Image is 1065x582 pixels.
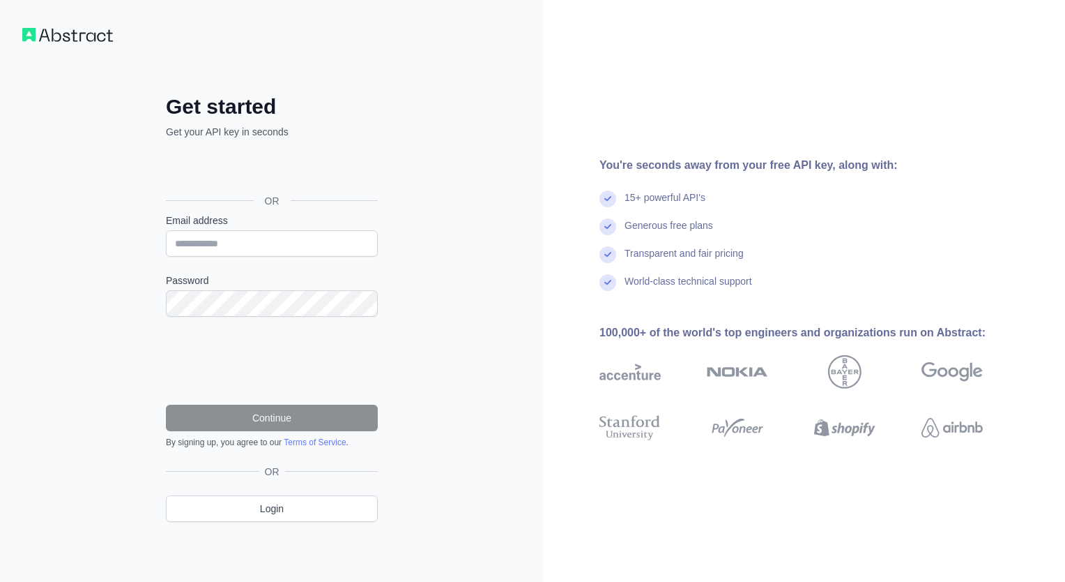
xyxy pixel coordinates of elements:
[599,218,616,235] img: check mark
[828,355,861,389] img: bayer
[259,465,285,479] span: OR
[707,355,768,389] img: nokia
[166,94,378,119] h2: Get started
[599,157,1027,174] div: You're seconds away from your free API key, along with:
[166,334,378,388] iframe: reCAPTCHA
[166,125,378,139] p: Get your API key in seconds
[625,218,713,246] div: Generous free plans
[284,438,346,447] a: Terms of Service
[599,191,616,207] img: check mark
[166,405,378,431] button: Continue
[921,412,983,443] img: airbnb
[599,355,661,389] img: accenture
[166,495,378,522] a: Login
[22,28,113,42] img: Workflow
[166,274,378,288] label: Password
[254,194,291,208] span: OR
[707,412,768,443] img: payoneer
[599,412,661,443] img: stanford university
[166,437,378,448] div: By signing up, you agree to our .
[166,214,378,227] label: Email address
[599,274,616,291] img: check mark
[625,246,744,274] div: Transparent and fair pricing
[625,274,752,302] div: World-class technical support
[599,324,1027,341] div: 100,000+ of the world's top engineers and organizations run on Abstract:
[814,412,875,443] img: shopify
[921,355,983,389] img: google
[599,246,616,263] img: check mark
[159,154,382,185] iframe: Sign in with Google Button
[625,191,705,218] div: 15+ powerful API's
